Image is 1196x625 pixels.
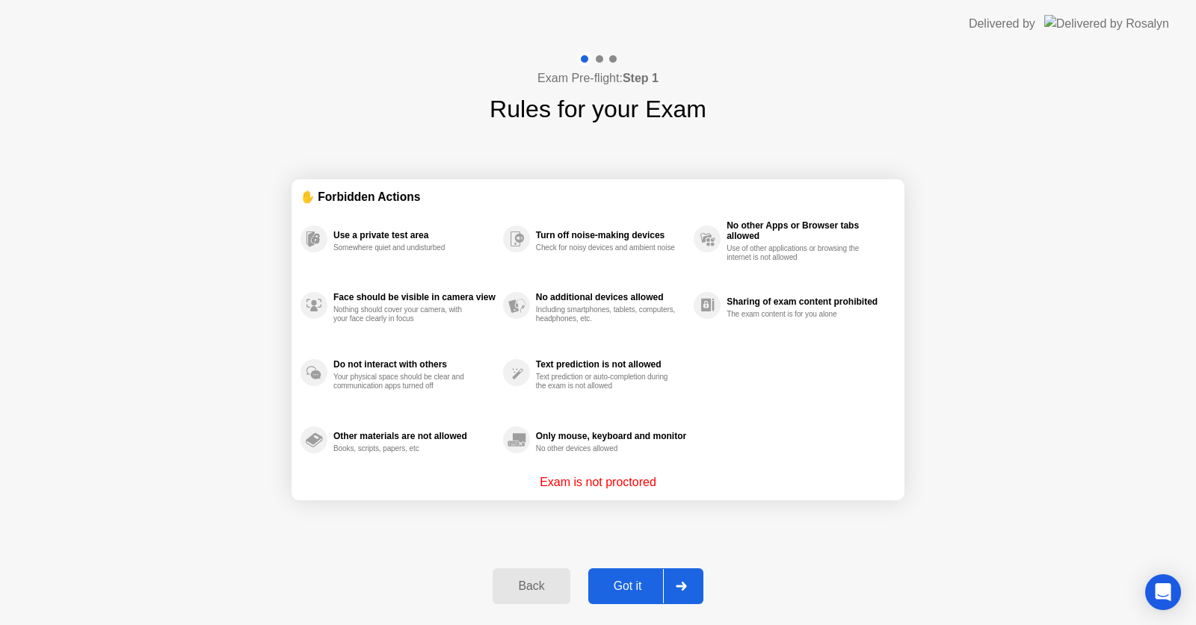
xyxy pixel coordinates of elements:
div: Do not interact with others [333,359,496,370]
div: Somewhere quiet and undisturbed [333,243,475,252]
p: Exam is not proctored [540,473,656,491]
div: Got it [593,579,663,593]
div: No additional devices allowed [536,292,686,302]
div: Check for noisy devices and ambient noise [536,243,677,252]
div: Open Intercom Messenger [1145,574,1181,610]
div: Nothing should cover your camera, with your face clearly in focus [333,305,475,323]
div: Text prediction or auto-completion during the exam is not allowed [536,373,677,391]
div: Books, scripts, papers, etc [333,444,475,453]
div: Use of other applications or browsing the internet is not allowed [727,244,868,262]
button: Back [493,568,570,604]
div: Face should be visible in camera view [333,292,496,302]
b: Step 1 [623,72,659,84]
div: Your physical space should be clear and communication apps turned off [333,373,475,391]
div: Turn off noise-making devices [536,230,686,240]
img: Delivered by Rosalyn [1044,15,1169,32]
div: Text prediction is not allowed [536,359,686,370]
div: Only mouse, keyboard and monitor [536,431,686,441]
div: Other materials are not allowed [333,431,496,441]
div: Sharing of exam content prohibited [727,296,888,307]
div: Delivered by [969,15,1035,33]
h1: Rules for your Exam [490,91,706,127]
div: The exam content is for you alone [727,310,868,319]
div: Including smartphones, tablets, computers, headphones, etc. [536,305,677,323]
button: Got it [588,568,703,604]
h4: Exam Pre-flight: [537,69,659,87]
div: Back [497,579,565,593]
div: No other Apps or Browser tabs allowed [727,220,888,241]
div: ✋ Forbidden Actions [300,188,896,205]
div: No other devices allowed [536,444,677,453]
div: Use a private test area [333,230,496,240]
